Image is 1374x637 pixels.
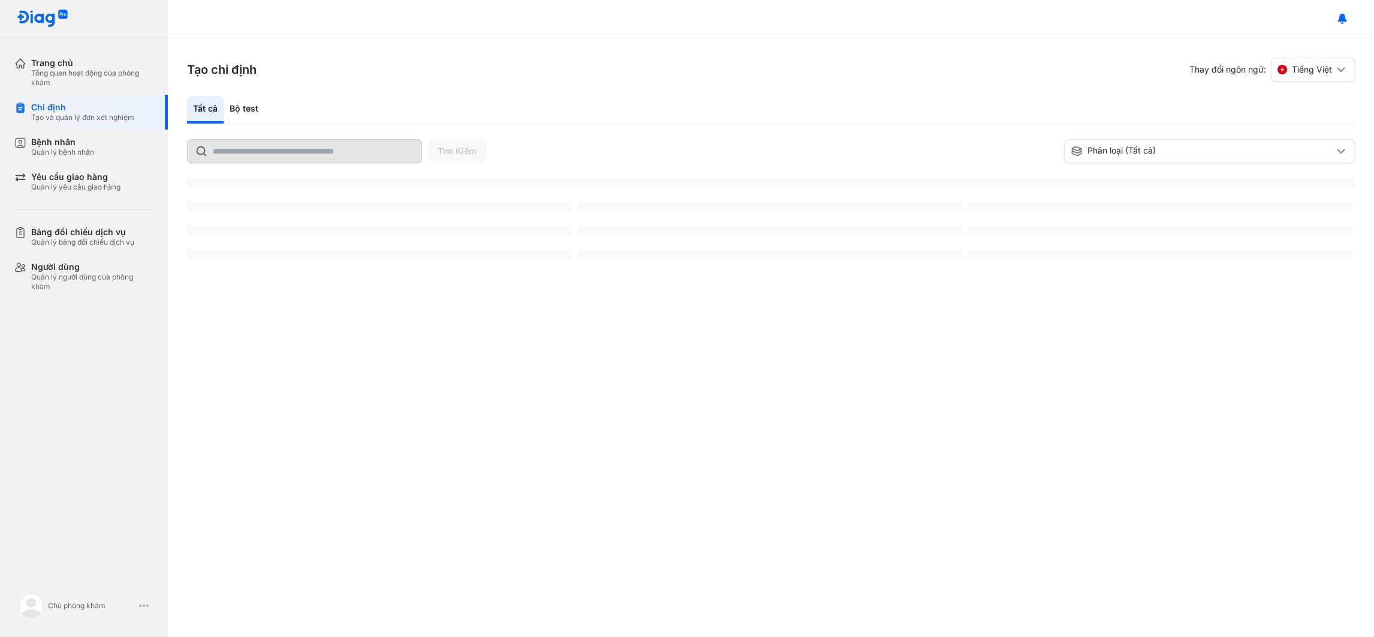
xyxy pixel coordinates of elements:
[187,226,572,235] span: ‌
[31,227,134,238] div: Bảng đối chiếu dịch vụ
[187,178,1355,187] span: ‌
[577,202,963,211] span: ‌
[187,96,224,124] div: Tất cả
[31,172,120,182] div: Yêu cầu giao hàng
[31,262,153,272] div: Người dùng
[31,182,120,192] div: Quản lý yêu cầu giao hàng
[31,102,134,113] div: Chỉ định
[968,202,1353,211] span: ‌
[31,272,153,292] div: Quản lý người dùng của phòng khám
[1189,58,1355,82] div: Thay đổi ngôn ngữ:
[31,137,94,148] div: Bệnh nhân
[48,601,134,611] div: Chủ phòng khám
[428,139,486,163] button: Tìm Kiếm
[31,68,153,88] div: Tổng quan hoạt động của phòng khám
[577,250,963,259] span: ‌
[968,250,1353,259] span: ‌
[31,148,94,157] div: Quản lý bệnh nhân
[224,96,264,124] div: Bộ test
[187,250,572,259] span: ‌
[968,226,1353,235] span: ‌
[31,238,134,247] div: Quản lý bảng đối chiếu dịch vụ
[31,113,134,122] div: Tạo và quản lý đơn xét nghiệm
[19,594,43,618] img: logo
[187,202,572,211] span: ‌
[17,10,68,28] img: logo
[577,226,963,235] span: ‌
[31,58,153,68] div: Trang chủ
[187,61,257,78] h3: Tạo chỉ định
